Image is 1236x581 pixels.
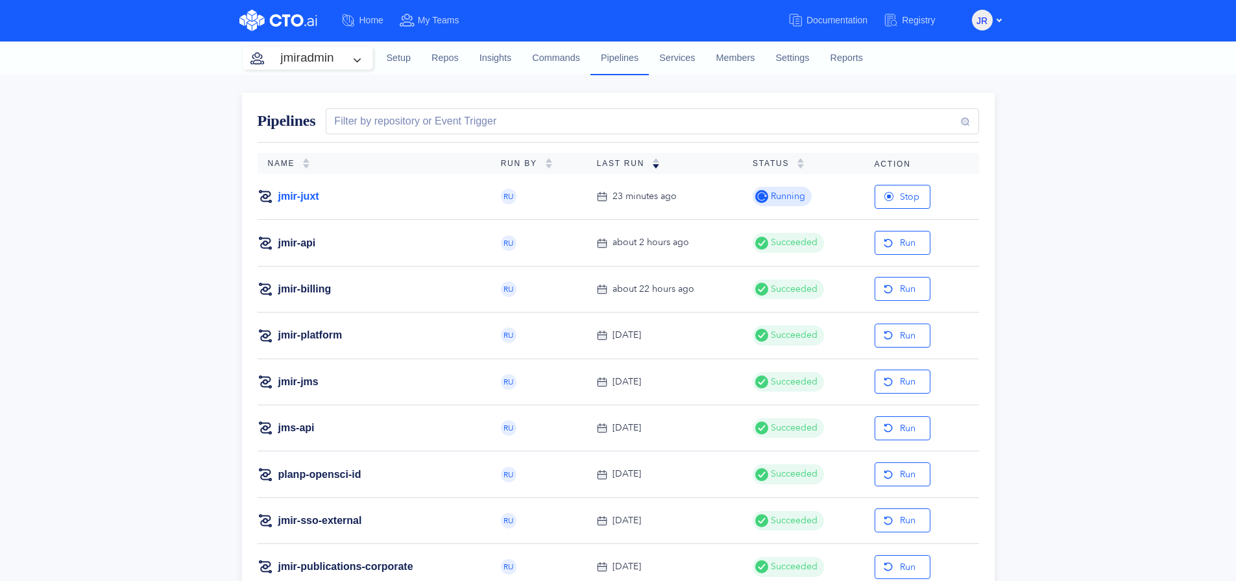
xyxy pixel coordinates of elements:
a: Registry [883,8,951,32]
div: 23 minutes ago [612,189,677,204]
button: Run [875,416,930,440]
button: Run [875,231,930,255]
a: Documentation [788,8,883,32]
span: JR [976,10,988,31]
a: Members [706,41,766,76]
a: Home [341,8,399,32]
span: Name [268,159,303,168]
a: jmir-jms [278,375,319,389]
a: Settings [765,41,819,76]
span: Run By [501,159,545,168]
img: sorting-down.svg [652,158,660,169]
span: Succeeded [768,282,818,296]
th: Action [864,153,979,174]
a: planp-opensci-id [278,468,361,482]
span: Registry [902,15,935,25]
a: My Teams [399,8,475,32]
button: Run [875,277,930,301]
span: RU [503,331,514,339]
button: Run [875,508,930,532]
span: RU [503,285,514,293]
span: Succeeded [768,467,818,481]
img: sorting-empty.svg [302,158,310,169]
button: JR [972,10,993,30]
button: Run [875,370,930,394]
span: Status [753,159,797,168]
div: about 22 hours ago [612,282,694,296]
button: jmiradmin [243,47,372,69]
button: Run [875,555,930,579]
div: [DATE] [612,375,641,389]
span: Pipelines [258,112,316,129]
a: Setup [376,41,422,76]
a: Services [649,41,705,76]
a: Repos [421,41,469,76]
img: sorting-empty.svg [797,158,805,169]
div: [DATE] [612,421,641,435]
span: Succeeded [768,560,818,574]
span: Succeeded [768,514,818,528]
span: Succeeded [768,375,818,389]
div: [DATE] [612,514,641,528]
a: jmir-sso-external [278,514,362,528]
a: jmir-publications-corporate [278,560,413,574]
img: sorting-empty.svg [545,158,553,169]
span: RU [503,193,514,200]
span: RU [503,378,514,386]
span: RU [503,424,514,432]
span: My Teams [418,15,459,25]
a: Pipelines [590,41,649,75]
span: RU [503,239,514,247]
span: RU [503,517,514,525]
button: Run [875,462,930,486]
div: [DATE] [612,467,641,481]
a: Insights [469,41,522,76]
span: Documentation [806,15,867,25]
a: jms-api [278,421,315,435]
a: jmir-platform [278,328,343,342]
div: [DATE] [612,328,641,342]
span: Succeeded [768,328,818,342]
span: Succeeded [768,421,818,435]
a: jmir-juxt [278,189,319,204]
div: Filter by repository or Event Trigger [329,113,496,129]
span: RU [503,471,514,479]
span: Home [359,15,383,25]
a: jmir-billing [278,282,332,296]
a: jmir-api [278,236,316,250]
span: RU [503,563,514,571]
button: Run [875,324,930,348]
span: Last Run [597,159,653,168]
img: CTO.ai Logo [239,10,317,31]
span: Running [768,189,805,204]
a: Reports [819,41,873,76]
span: Succeeded [768,235,818,250]
a: Commands [522,41,590,76]
div: [DATE] [612,560,641,574]
div: about 2 hours ago [612,235,689,250]
button: Stop [875,185,930,209]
